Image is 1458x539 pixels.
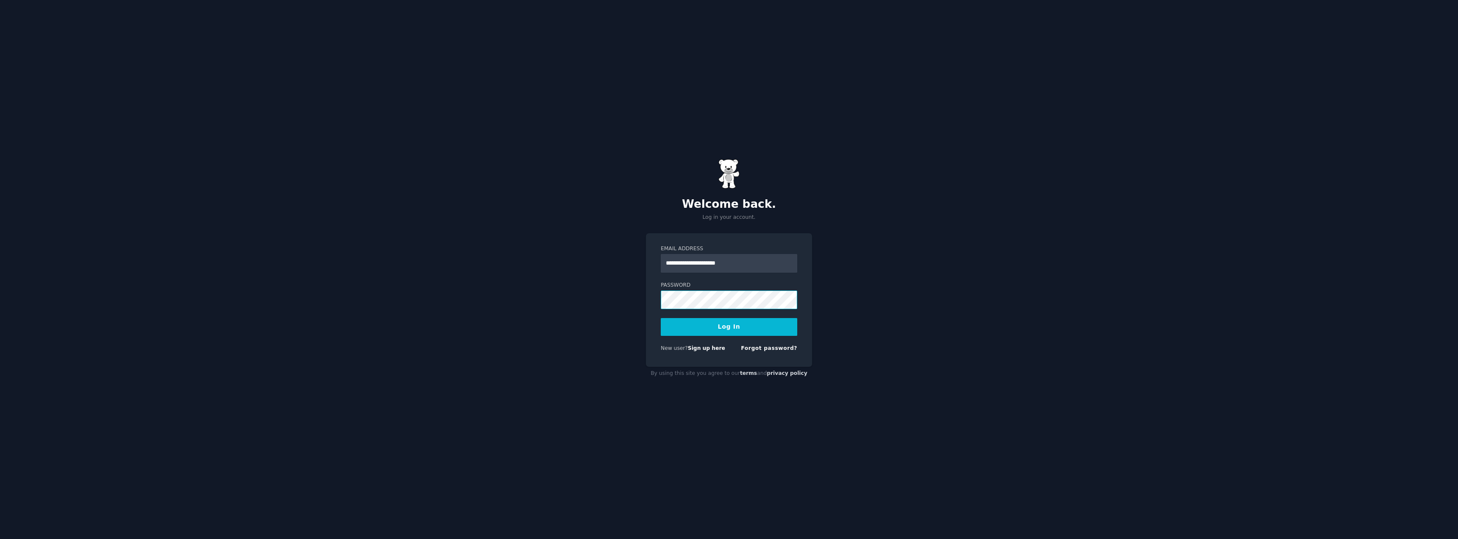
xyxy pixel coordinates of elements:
a: Forgot password? [741,345,797,351]
label: Password [661,282,797,289]
h2: Welcome back. [646,198,812,211]
button: Log In [661,318,797,336]
img: Gummy Bear [718,159,740,189]
label: Email Address [661,245,797,253]
div: By using this site you agree to our and [646,367,812,380]
p: Log in your account. [646,214,812,221]
a: Sign up here [688,345,725,351]
a: privacy policy [767,370,807,376]
span: New user? [661,345,688,351]
a: terms [740,370,757,376]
